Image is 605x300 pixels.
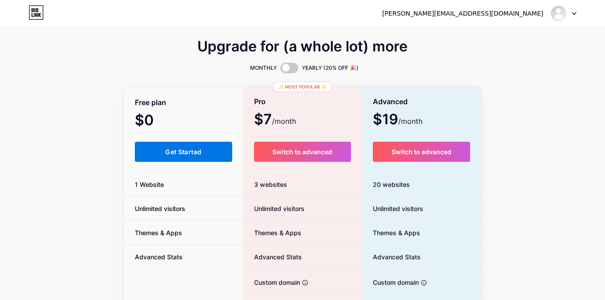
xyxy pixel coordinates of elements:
[373,142,471,162] button: Switch to advanced
[135,142,233,162] button: Get Started
[243,173,362,197] div: 3 websites
[392,148,451,156] span: Switch to advanced
[124,204,196,213] span: Unlimited visitors
[243,278,300,287] span: Custom domain
[302,63,359,72] span: YEARLY (20% OFF 🎉)
[250,63,277,72] span: MONTHLY
[382,9,543,18] div: [PERSON_NAME][EMAIL_ADDRESS][DOMAIN_NAME]
[165,148,201,156] span: Get Started
[135,115,178,127] span: $0
[362,278,419,287] span: Custom domain
[254,142,351,162] button: Switch to advanced
[243,252,302,262] span: Advanced Stats
[373,94,408,110] span: Advanced
[273,81,332,92] div: ✨ Most popular ✨
[362,252,421,262] span: Advanced Stats
[197,41,408,52] span: Upgrade for (a whole lot) more
[272,116,296,127] span: /month
[124,228,193,237] span: Themes & Apps
[254,94,266,110] span: Pro
[550,5,567,22] img: hawladershahid
[243,204,305,213] span: Unlimited visitors
[254,114,296,127] span: $7
[124,180,175,189] span: 1 Website
[362,204,423,213] span: Unlimited visitors
[362,228,420,237] span: Themes & Apps
[398,116,422,127] span: /month
[272,148,332,156] span: Switch to advanced
[124,252,193,262] span: Advanced Stats
[362,173,481,197] div: 20 websites
[243,228,301,237] span: Themes & Apps
[373,114,422,127] span: $19
[135,95,166,110] span: Free plan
